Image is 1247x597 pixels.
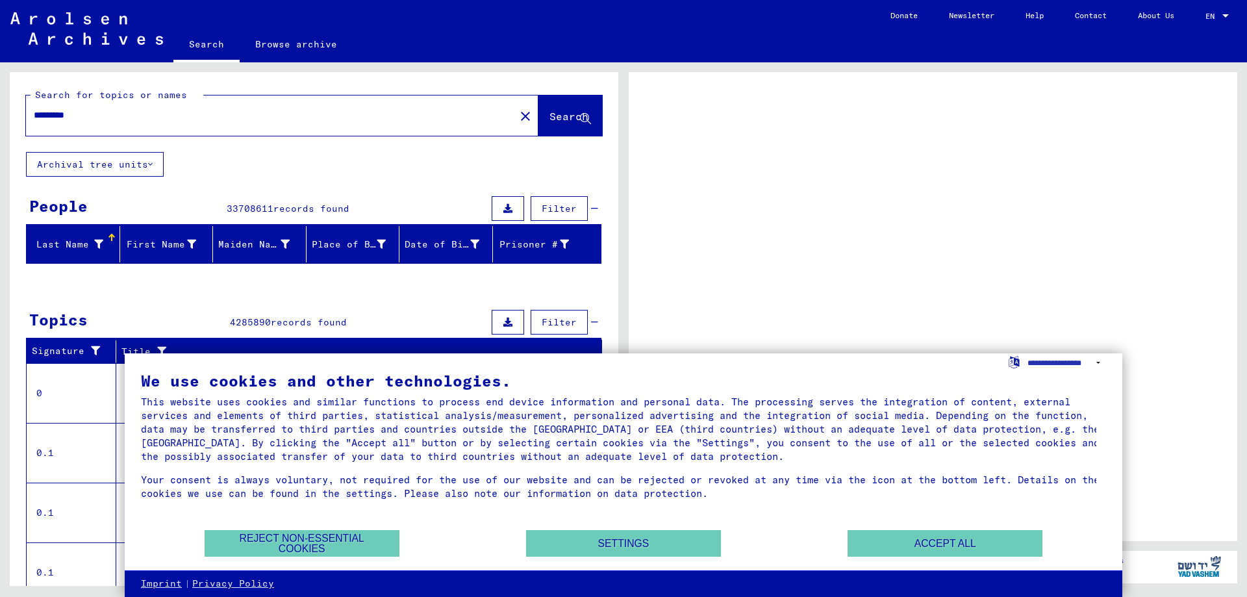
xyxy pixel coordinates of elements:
div: First Name [125,234,213,255]
div: First Name [125,238,197,251]
mat-header-cell: Place of Birth [307,226,400,262]
div: Place of Birth [312,238,386,251]
mat-header-cell: Maiden Name [213,226,307,262]
td: 0 [27,363,116,423]
button: Reject non-essential cookies [205,530,399,557]
button: Filter [531,310,588,335]
div: This website uses cookies and similar functions to process end device information and personal da... [141,395,1106,463]
div: Place of Birth [312,234,403,255]
span: 4285890 [230,316,271,328]
div: Date of Birth [405,234,496,255]
div: People [29,194,88,218]
td: 0.1 [27,423,116,483]
div: Maiden Name [218,238,290,251]
div: Date of Birth [405,238,479,251]
button: Accept all [848,530,1042,557]
div: We use cookies and other technologies. [141,373,1106,388]
a: Search [173,29,240,62]
div: Maiden Name [218,234,306,255]
span: records found [271,316,347,328]
img: yv_logo.png [1175,550,1224,583]
div: Title [121,341,589,362]
button: Filter [531,196,588,221]
a: Imprint [141,578,182,591]
a: Privacy Policy [192,578,274,591]
mat-icon: close [518,108,533,124]
img: Arolsen_neg.svg [10,12,163,45]
button: Settings [526,530,721,557]
button: Clear [512,103,538,129]
div: Last Name [32,234,120,255]
span: Filter [542,203,577,214]
div: Title [121,345,576,359]
mat-header-cell: Date of Birth [399,226,493,262]
div: Prisoner # [498,238,570,251]
mat-header-cell: Prisoner # [493,226,601,262]
button: Search [538,95,602,136]
span: Filter [542,316,577,328]
div: Your consent is always voluntary, not required for the use of our website and can be rejected or ... [141,473,1106,500]
span: 33708611 [227,203,273,214]
div: Prisoner # [498,234,586,255]
div: Last Name [32,238,103,251]
td: 0.1 [27,483,116,542]
button: Archival tree units [26,152,164,177]
div: Signature [32,341,119,362]
span: EN [1205,12,1220,21]
div: Topics [29,308,88,331]
span: records found [273,203,349,214]
mat-label: Search for topics or names [35,89,187,101]
span: Search [549,110,588,123]
mat-header-cell: First Name [120,226,214,262]
mat-header-cell: Last Name [27,226,120,262]
a: Browse archive [240,29,353,60]
div: Signature [32,344,106,358]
